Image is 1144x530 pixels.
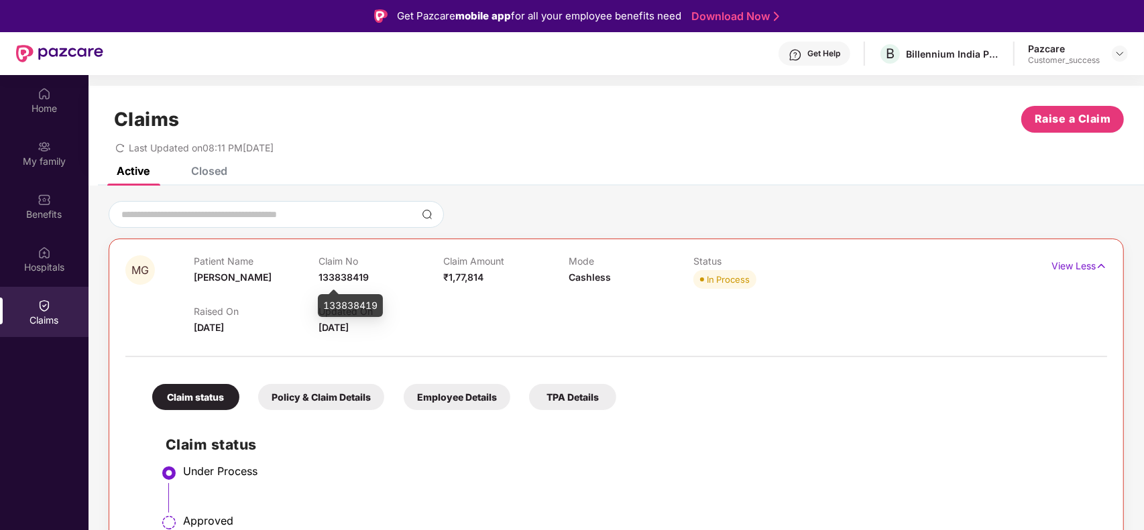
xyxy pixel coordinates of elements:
img: svg+xml;base64,PHN2ZyBpZD0iU2VhcmNoLTMyeDMyIiB4bWxucz0iaHR0cDovL3d3dy53My5vcmcvMjAwMC9zdmciIHdpZH... [422,209,433,220]
span: redo [115,142,125,153]
div: In Process [707,273,750,286]
p: Status [693,255,818,267]
span: B [886,46,895,62]
span: Cashless [569,271,611,283]
div: Get Pazcare for all your employee benefits need [397,8,681,24]
div: Active [117,164,150,178]
h2: Claim status [166,434,1094,456]
div: Approved [183,514,1094,527]
div: TPA Details [529,384,616,410]
div: Get Help [807,48,840,59]
button: Raise a Claim [1021,106,1124,133]
span: [DATE] [319,322,349,333]
p: View Less [1051,255,1107,273]
div: Under Process [183,464,1094,478]
img: svg+xml;base64,PHN2ZyBpZD0iSG9tZSIgeG1sbnM9Imh0dHA6Ly93d3cudzMub3JnLzIwMDAvc3ZnIiB3aWR0aD0iMjAiIG... [38,87,51,101]
div: Customer_success [1028,55,1100,66]
span: Last Updated on 08:11 PM[DATE] [129,142,274,153]
div: Billennium India Private Limited [906,48,1000,60]
div: Employee Details [404,384,510,410]
p: Claim Amount [443,255,568,267]
img: svg+xml;base64,PHN2ZyBpZD0iU3RlcC1BY3RpdmUtMzJ4MzIiIHhtbG5zPSJodHRwOi8vd3d3LnczLm9yZy8yMDAwL3N2Zy... [161,465,177,481]
p: Mode [569,255,693,267]
div: Policy & Claim Details [258,384,384,410]
div: 133838419 [318,294,383,317]
img: svg+xml;base64,PHN2ZyBpZD0iQ2xhaW0iIHhtbG5zPSJodHRwOi8vd3d3LnczLm9yZy8yMDAwL3N2ZyIgd2lkdGg9IjIwIi... [38,299,51,312]
div: Closed [191,164,227,178]
img: svg+xml;base64,PHN2ZyBpZD0iSG9zcGl0YWxzIiB4bWxucz0iaHR0cDovL3d3dy53My5vcmcvMjAwMC9zdmciIHdpZHRoPS... [38,246,51,259]
p: Claim No [319,255,443,267]
div: Pazcare [1028,42,1100,55]
img: Stroke [774,9,779,23]
p: Raised On [194,306,319,317]
img: svg+xml;base64,PHN2ZyBpZD0iSGVscC0zMngzMiIgeG1sbnM9Imh0dHA6Ly93d3cudzMub3JnLzIwMDAvc3ZnIiB3aWR0aD... [789,48,802,62]
img: Logo [374,9,388,23]
p: Patient Name [194,255,319,267]
div: Claim status [152,384,239,410]
span: 133838419 [319,271,369,283]
img: svg+xml;base64,PHN2ZyBpZD0iRHJvcGRvd24tMzJ4MzIiIHhtbG5zPSJodHRwOi8vd3d3LnczLm9yZy8yMDAwL3N2ZyIgd2... [1114,48,1125,59]
a: Download Now [691,9,775,23]
img: svg+xml;base64,PHN2ZyB4bWxucz0iaHR0cDovL3d3dy53My5vcmcvMjAwMC9zdmciIHdpZHRoPSIxNyIgaGVpZ2h0PSIxNy... [1096,259,1107,273]
span: [DATE] [194,322,224,333]
img: New Pazcare Logo [16,45,103,62]
span: ₹1,77,814 [443,271,483,283]
span: Raise a Claim [1035,111,1111,127]
img: svg+xml;base64,PHN2ZyBpZD0iQmVuZWZpdHMiIHhtbG5zPSJodHRwOi8vd3d3LnczLm9yZy8yMDAwL3N2ZyIgd2lkdGg9Ij... [38,193,51,206]
img: svg+xml;base64,PHN2ZyB3aWR0aD0iMjAiIGhlaWdodD0iMjAiIHZpZXdCb3g9IjAgMCAyMCAyMCIgZmlsbD0ibm9uZSIgeG... [38,140,51,153]
strong: mobile app [455,9,511,22]
span: [PERSON_NAME] [194,271,272,283]
span: MG [131,265,149,276]
h1: Claims [114,108,180,131]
